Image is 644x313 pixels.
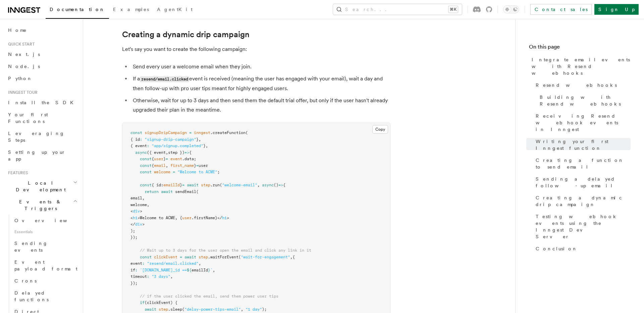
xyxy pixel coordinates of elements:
span: await [187,183,199,187]
span: "signup-drip-campaign" [145,137,196,142]
span: : [135,268,138,272]
span: Your first Functions [8,112,48,124]
span: Creating a function to send email [536,157,631,170]
span: Install the SDK [8,100,77,105]
a: Install the SDK [5,97,79,109]
span: "welcome-email" [222,183,257,187]
span: emailId [192,268,208,272]
span: , [166,150,168,155]
span: h1 [133,215,138,220]
span: div [135,222,142,227]
span: : [147,274,149,279]
span: .waitForEvent [208,255,238,259]
span: step [201,183,210,187]
a: Contact sales [530,4,592,15]
span: ( [246,130,248,135]
span: , [213,268,215,272]
a: AgentKit [153,2,197,18]
span: , [170,274,173,279]
span: event [170,156,182,161]
span: Local Development [5,180,73,193]
span: > [142,222,145,227]
span: Setting up your app [8,149,66,162]
a: Examples [109,2,153,18]
span: } [194,163,196,168]
span: = [182,183,184,187]
span: Features [5,170,28,176]
span: < [130,215,133,220]
span: Integrate email events with Resend webhooks [532,56,631,76]
span: .data; [182,156,196,161]
span: if [140,300,145,305]
span: first_name [170,163,194,168]
a: Sending a delayed follow-up email [533,173,631,192]
span: Quick start [5,42,35,47]
span: .createFunction [210,130,246,135]
a: Creating a dynamic drip campaign [533,192,631,210]
code: resend/email.clicked [140,76,189,82]
span: // Wait up to 3 days for the user open the email and click any link in it [140,248,311,253]
span: , [147,202,149,207]
span: Testing webhook events using the Inngest Dev Server [536,213,631,240]
span: ( [220,183,222,187]
span: , [199,261,201,266]
span: "3 days" [152,274,170,279]
span: Documentation [50,7,105,12]
span: { [152,156,154,161]
span: ); [130,229,135,233]
span: Events & Triggers [5,198,73,212]
span: </ [130,222,135,227]
span: , [241,307,243,312]
span: , [257,183,260,187]
span: => [278,183,283,187]
span: const [140,163,152,168]
span: { id: [152,183,163,187]
li: Otherwise, wait for up to 3 days and then send them the default trial offer, but only if the user... [131,96,390,115]
span: => [184,150,189,155]
span: { id [130,137,140,142]
span: .sleep [168,307,182,312]
span: Resend webhooks [536,82,617,88]
span: // if the user clicked the email, send them power user tips [140,294,278,299]
a: Leveraging Steps [5,127,79,146]
span: "wait-for-engagement" [241,255,290,259]
span: "app/signup.completed" [152,143,203,148]
span: if [130,268,135,272]
span: step [159,307,168,312]
a: Documentation [46,2,109,19]
a: Event payload format [12,256,79,275]
span: "delay-power-tips-email" [184,307,241,312]
a: Next.js [5,48,79,60]
span: const [140,170,152,174]
span: ` [210,268,213,272]
span: "resend/email.clicked" [147,261,199,266]
span: , [166,163,168,168]
span: ); [262,307,267,312]
span: } [196,137,199,142]
span: "1 day" [246,307,262,312]
span: Overview [14,218,84,223]
a: Creating a dynamic drip campaign [122,30,250,39]
span: : [147,143,149,148]
span: await [145,307,156,312]
span: await [184,255,196,259]
span: .firstName}</ [192,215,222,220]
a: Your first Functions [5,109,79,127]
span: const [130,130,142,135]
span: } [163,156,166,161]
span: = [173,170,175,174]
a: Sending events [12,237,79,256]
a: Overview [12,214,79,227]
span: Node.js [8,64,40,69]
button: Copy [372,125,388,134]
span: Inngest tour [5,90,38,95]
kbd: ⌘K [448,6,458,13]
a: Sign Up [594,4,639,15]
span: sendEmail [175,189,196,194]
span: } [180,183,182,187]
span: = [180,255,182,259]
p: Let's say you want to create the following campaign: [122,45,390,54]
span: emailId [163,183,180,187]
span: > [227,215,229,220]
span: user [199,163,208,168]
